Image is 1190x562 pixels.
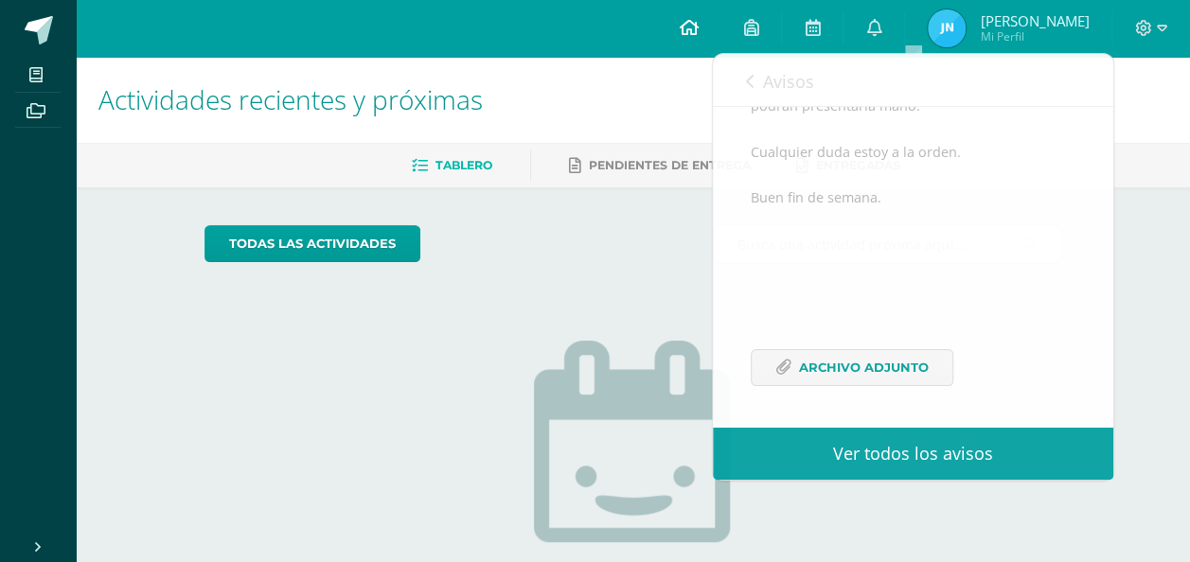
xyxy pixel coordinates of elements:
span: Actividades recientes y próximas [98,81,483,117]
span: Mi Perfil [980,28,1089,44]
a: Tablero [412,150,492,181]
span: Avisos [763,70,814,93]
span: Pendientes de entrega [589,158,751,172]
span: Tablero [435,158,492,172]
img: 7d0dd7c4a114cbfa0d056ec45c251c57.png [928,9,966,47]
span: [PERSON_NAME] [980,11,1089,30]
span: Archivo Adjunto [799,350,929,385]
a: Pendientes de entrega [569,150,751,181]
a: todas las Actividades [204,225,420,262]
a: Ver todos los avisos [713,428,1113,480]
